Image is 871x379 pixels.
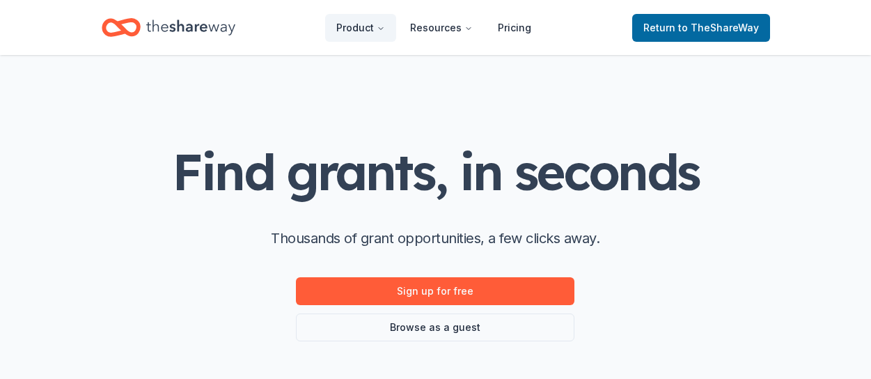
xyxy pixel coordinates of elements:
[296,314,574,341] a: Browse as a guest
[172,144,698,199] h1: Find grants, in seconds
[632,14,770,42] a: Returnto TheShareWay
[643,20,759,36] span: Return
[399,14,484,42] button: Resources
[296,277,574,305] a: Sign up for free
[487,14,542,42] a: Pricing
[325,11,542,44] nav: Main
[102,11,235,44] a: Home
[678,22,759,33] span: to TheShareWay
[325,14,396,42] button: Product
[271,227,599,249] p: Thousands of grant opportunities, a few clicks away.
